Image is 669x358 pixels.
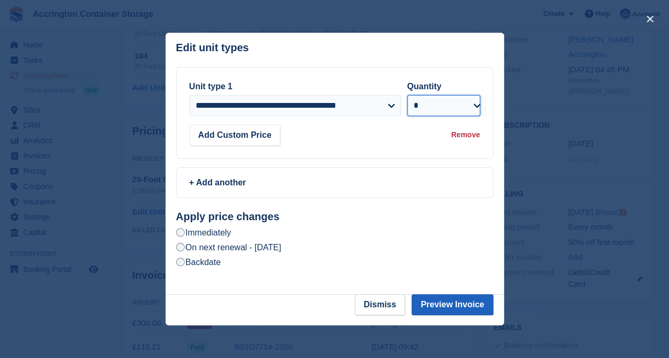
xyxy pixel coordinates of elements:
div: + Add another [189,176,480,189]
div: Remove [451,129,480,140]
button: Preview Invoice [411,294,493,315]
label: Immediately [176,227,231,238]
a: + Add another [176,167,493,198]
label: Unit type 1 [189,82,233,91]
p: Edit unit types [176,42,249,54]
input: On next renewal - [DATE] [176,243,185,251]
button: Add Custom Price [189,125,281,146]
button: Dismiss [355,294,405,315]
strong: Apply price changes [176,211,280,222]
button: close [641,11,658,27]
label: Backdate [176,257,221,268]
label: On next renewal - [DATE] [176,242,281,253]
input: Backdate [176,258,185,266]
input: Immediately [176,228,185,237]
label: Quantity [407,82,442,91]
